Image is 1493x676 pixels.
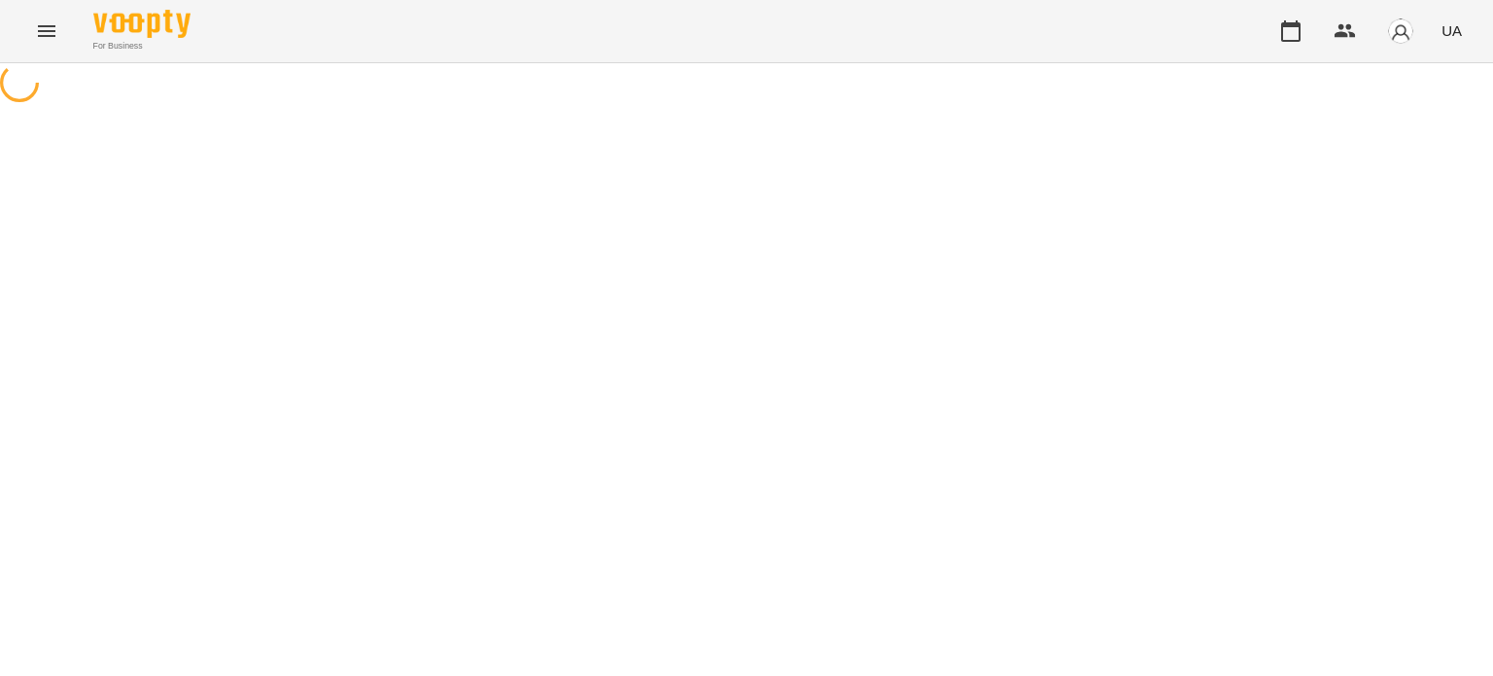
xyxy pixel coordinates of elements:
[93,40,191,53] span: For Business
[93,10,191,38] img: Voopty Logo
[23,8,70,54] button: Menu
[1434,13,1470,49] button: UA
[1441,20,1462,41] span: UA
[1387,18,1414,45] img: avatar_s.png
